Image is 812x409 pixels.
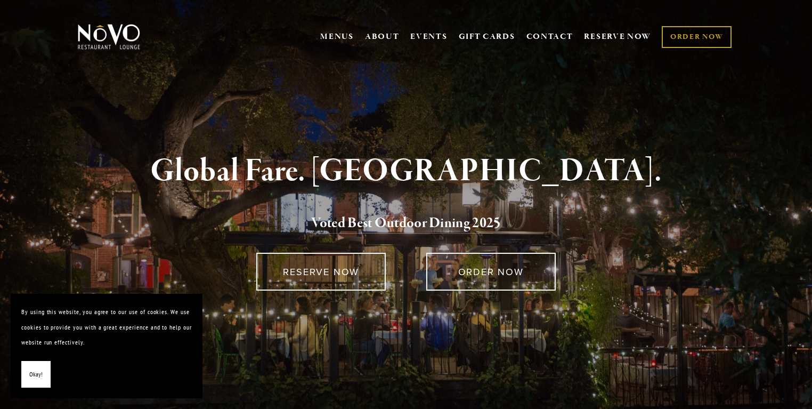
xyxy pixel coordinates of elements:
a: ABOUT [365,31,400,42]
a: ORDER NOW [662,26,732,48]
img: Novo Restaurant &amp; Lounge [76,23,142,50]
p: By using this website, you agree to our use of cookies. We use cookies to provide you with a grea... [21,304,192,350]
a: MENUS [320,31,354,42]
a: ORDER NOW [426,253,556,291]
a: Voted Best Outdoor Dining 202 [311,214,493,234]
h2: 5 [95,212,717,235]
a: GIFT CARDS [459,27,515,47]
strong: Global Fare. [GEOGRAPHIC_DATA]. [150,151,661,191]
a: RESERVE NOW [256,253,386,291]
button: Okay! [21,361,51,388]
span: Okay! [29,367,43,382]
section: Cookie banner [11,294,202,398]
a: CONTACT [526,27,573,47]
a: RESERVE NOW [584,27,651,47]
a: EVENTS [410,31,447,42]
